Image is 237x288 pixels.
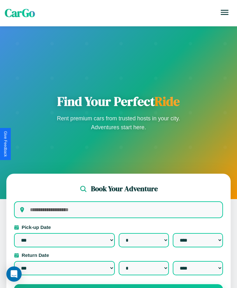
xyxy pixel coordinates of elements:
h1: Find Your Perfect [55,94,182,109]
span: CarGo [5,5,35,21]
span: Ride [155,93,180,110]
div: Open Intercom Messenger [6,266,22,282]
h2: Book Your Adventure [91,184,158,194]
label: Pick-up Date [14,224,223,230]
p: Rent premium cars from trusted hosts in your city. Adventures start here. [55,114,182,132]
div: Give Feedback [3,131,8,157]
label: Return Date [14,252,223,258]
